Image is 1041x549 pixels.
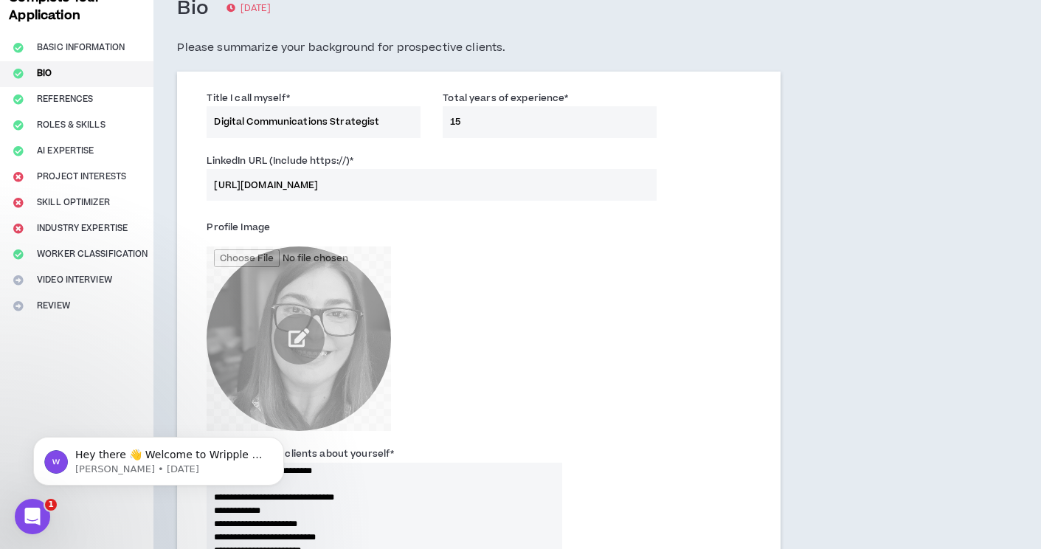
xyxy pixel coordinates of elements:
label: Profile Image [207,215,270,239]
iframe: Intercom live chat [15,499,50,534]
input: e.g. Creative Director, Digital Strategist, etc. [207,106,421,138]
label: Total years of experience [443,86,568,110]
label: LinkedIn URL (Include https://) [207,149,353,173]
h5: Please summarize your background for prospective clients. [177,39,781,57]
label: Title I call myself [207,86,289,110]
iframe: Intercom notifications message [11,406,306,509]
input: LinkedIn URL [207,169,657,201]
span: 1 [45,499,57,511]
input: Years [443,106,657,138]
p: [DATE] [226,1,271,16]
